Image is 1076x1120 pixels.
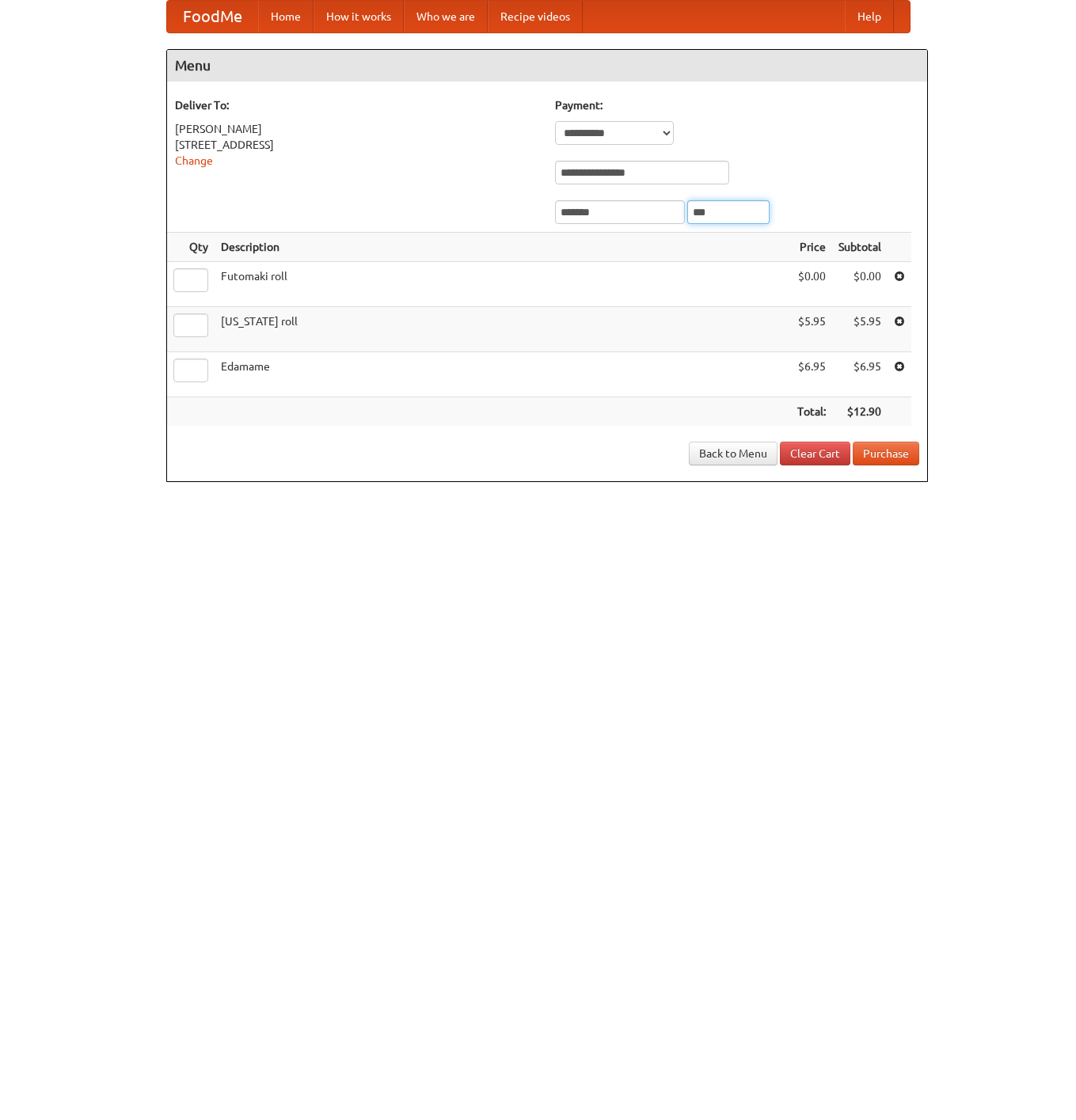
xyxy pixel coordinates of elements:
h5: Deliver To: [175,97,539,113]
td: $6.95 [832,352,888,397]
a: Help [845,1,894,32]
a: Change [175,154,213,167]
a: Home [258,1,314,32]
th: Description [215,233,791,262]
th: Price [791,233,832,262]
a: Back to Menu [689,442,778,465]
th: Qty [167,233,215,262]
button: Purchase [853,442,919,465]
td: $6.95 [791,352,832,397]
a: Who we are [404,1,488,32]
th: $12.90 [832,397,888,427]
th: Total: [791,397,832,427]
a: How it works [314,1,404,32]
td: $0.00 [832,262,888,307]
th: Subtotal [832,233,888,262]
h5: Payment: [555,97,919,113]
td: $5.95 [832,307,888,352]
a: Recipe videos [488,1,583,32]
td: $5.95 [791,307,832,352]
td: $0.00 [791,262,832,307]
div: [STREET_ADDRESS] [175,137,539,153]
td: Futomaki roll [215,262,791,307]
div: [PERSON_NAME] [175,121,539,137]
td: Edamame [215,352,791,397]
h4: Menu [167,50,927,82]
a: FoodMe [167,1,258,32]
a: Clear Cart [780,442,850,465]
td: [US_STATE] roll [215,307,791,352]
